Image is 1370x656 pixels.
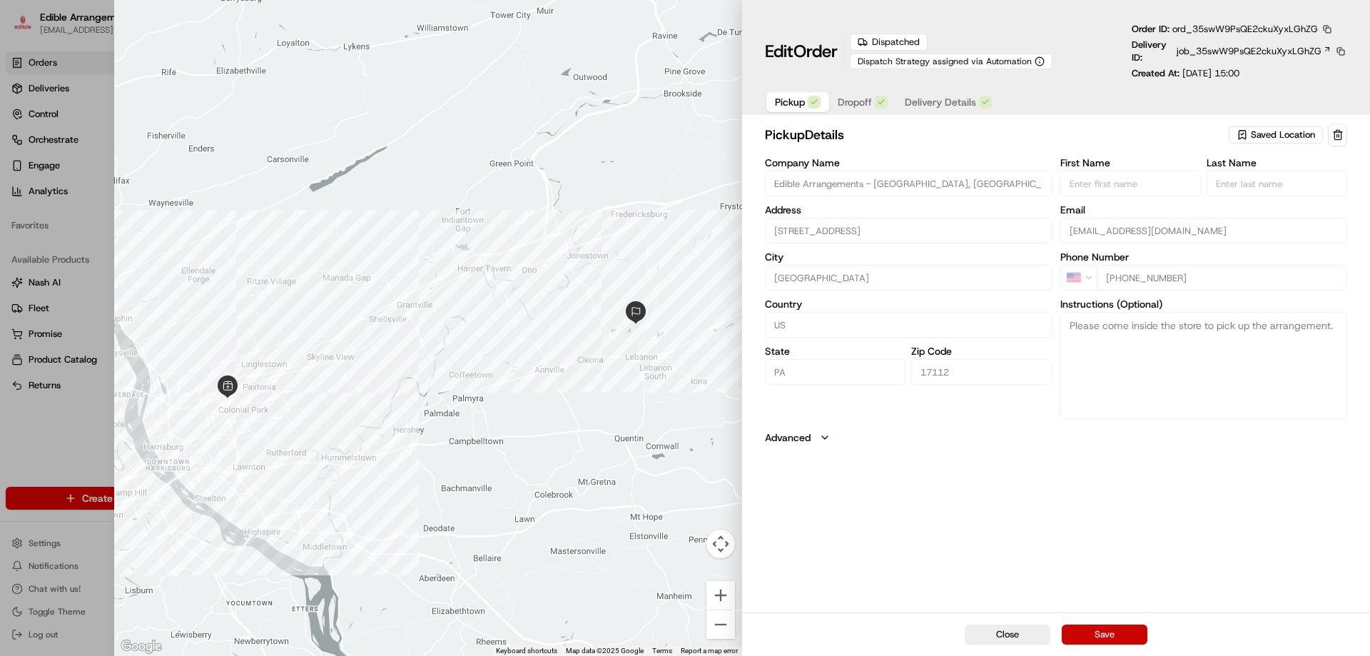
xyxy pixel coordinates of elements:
input: Enter company name [765,171,1052,196]
button: Zoom in [706,581,735,610]
input: Enter zip code [911,359,1052,385]
span: Saved Location [1251,128,1315,141]
a: Terms (opens in new tab) [652,647,672,655]
span: API Documentation [135,319,229,333]
label: Instructions (Optional) [1060,299,1347,309]
span: Delivery Details [905,95,976,109]
span: • [155,221,160,233]
img: 8571987876998_91fb9ceb93ad5c398215_72.jpg [30,136,56,162]
span: Order [793,40,838,63]
span: Pickup [775,95,805,109]
button: Save [1062,625,1147,645]
span: [DATE] 15:00 [1182,67,1239,79]
input: 712 Colonial Rd, Harrisburg, PA 17112, USA [765,218,1052,243]
button: Dispatch Strategy assigned via Automation [850,54,1052,69]
span: Pylon [142,354,173,365]
input: Enter last name [1207,171,1347,196]
a: Powered byPylon [101,353,173,365]
button: Zoom out [706,610,735,639]
label: Company Name [765,158,1052,168]
input: Enter city [765,265,1052,291]
a: 📗Knowledge Base [9,313,115,339]
input: Enter country [765,312,1052,338]
img: Nash [14,14,43,43]
label: Advanced [765,430,811,445]
label: Email [1060,205,1347,215]
a: job_35swW9PsQE2ckuXyxLGhZG [1177,45,1331,58]
label: State [765,346,905,356]
span: Wisdom [PERSON_NAME] [44,221,152,233]
span: Dispatch Strategy assigned via Automation [858,56,1032,67]
h1: Edit [765,40,838,63]
button: Advanced [765,430,1347,445]
span: ord_35swW9PsQE2ckuXyxLGhZG [1172,23,1318,35]
input: Enter phone number [1097,265,1347,291]
p: Created At: [1132,67,1239,80]
button: Keyboard shortcuts [496,646,557,656]
label: Zip Code [911,346,1052,356]
p: Order ID: [1132,23,1318,36]
button: Start new chat [243,141,260,158]
textarea: Please come inside the store to pick up the arrangement. [1060,312,1347,419]
label: Last Name [1207,158,1347,168]
span: Dropoff [838,95,872,109]
div: Start new chat [64,136,234,151]
input: Enter email [1060,218,1347,243]
label: Country [765,299,1052,309]
a: Open this area in Google Maps (opens a new window) [118,637,165,656]
img: Wisdom Oko [14,208,37,236]
div: 📗 [14,321,26,332]
label: City [765,252,1052,262]
img: Google [118,637,165,656]
div: Past conversations [14,186,96,197]
label: Phone Number [1060,252,1347,262]
button: Close [965,625,1050,645]
input: Enter first name [1060,171,1201,196]
span: • [155,260,160,271]
h2: pickup Details [765,125,1226,145]
label: Address [765,205,1052,215]
input: Enter state [765,359,905,385]
a: 💻API Documentation [115,313,235,339]
img: 1736555255976-a54dd68f-1ca7-489b-9aae-adbdc363a1c4 [29,222,40,233]
a: Report a map error [681,647,738,655]
img: Wisdom Oko [14,246,37,274]
p: Welcome 👋 [14,57,260,80]
div: Dispatched [850,34,928,51]
div: We're available if you need us! [64,151,196,162]
button: Saved Location [1229,125,1325,145]
span: Map data ©2025 Google [566,647,644,655]
button: See all [221,183,260,200]
span: [DATE] [163,260,192,271]
label: First Name [1060,158,1201,168]
img: 1736555255976-a54dd68f-1ca7-489b-9aae-adbdc363a1c4 [14,136,40,162]
span: Wisdom [PERSON_NAME] [44,260,152,271]
span: [DATE] [163,221,192,233]
img: 1736555255976-a54dd68f-1ca7-489b-9aae-adbdc363a1c4 [29,261,40,272]
div: 💻 [121,321,132,332]
input: Got a question? Start typing here... [37,92,257,107]
button: Map camera controls [706,530,735,558]
div: Delivery ID: [1132,39,1347,64]
span: Knowledge Base [29,319,109,333]
span: job_35swW9PsQE2ckuXyxLGhZG [1177,45,1321,58]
